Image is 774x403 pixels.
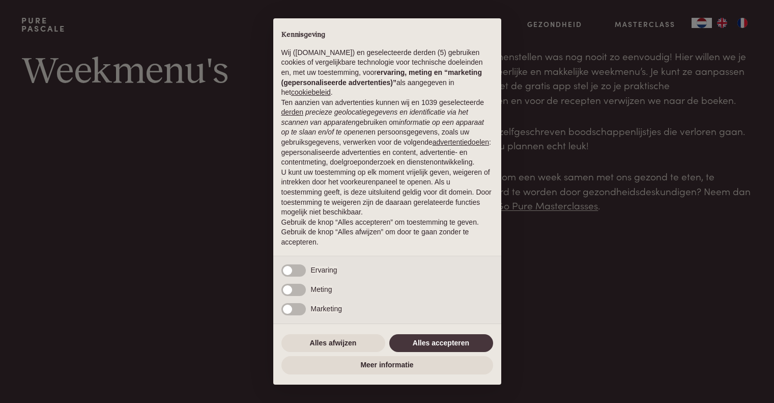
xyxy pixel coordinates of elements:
[311,305,342,313] span: Marketing
[281,98,493,168] p: Ten aanzien van advertenties kunnen wij en 1039 geselecteerde gebruiken om en persoonsgegevens, z...
[433,138,489,148] button: advertentiedoelen
[281,118,484,137] em: informatie op een apparaat op te slaan en/of te openen
[281,334,385,353] button: Alles afwijzen
[281,356,493,374] button: Meer informatie
[281,31,493,40] h2: Kennisgeving
[281,68,482,87] strong: ervaring, meting en “marketing (gepersonaliseerde advertenties)”
[281,108,468,126] em: precieze geolocatiegegevens en identificatie via het scannen van apparaten
[291,88,331,96] a: cookiebeleid
[389,334,493,353] button: Alles accepteren
[281,218,493,248] p: Gebruik de knop “Alles accepteren” om toestemming te geven. Gebruik de knop “Alles afwijzen” om d...
[281,48,493,98] p: Wij ([DOMAIN_NAME]) en geselecteerde derden (5) gebruiken cookies of vergelijkbare technologie vo...
[281,168,493,218] p: U kunt uw toestemming op elk moment vrijelijk geven, weigeren of intrekken door het voorkeurenpan...
[311,266,337,274] span: Ervaring
[281,108,304,118] button: derden
[311,285,332,293] span: Meting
